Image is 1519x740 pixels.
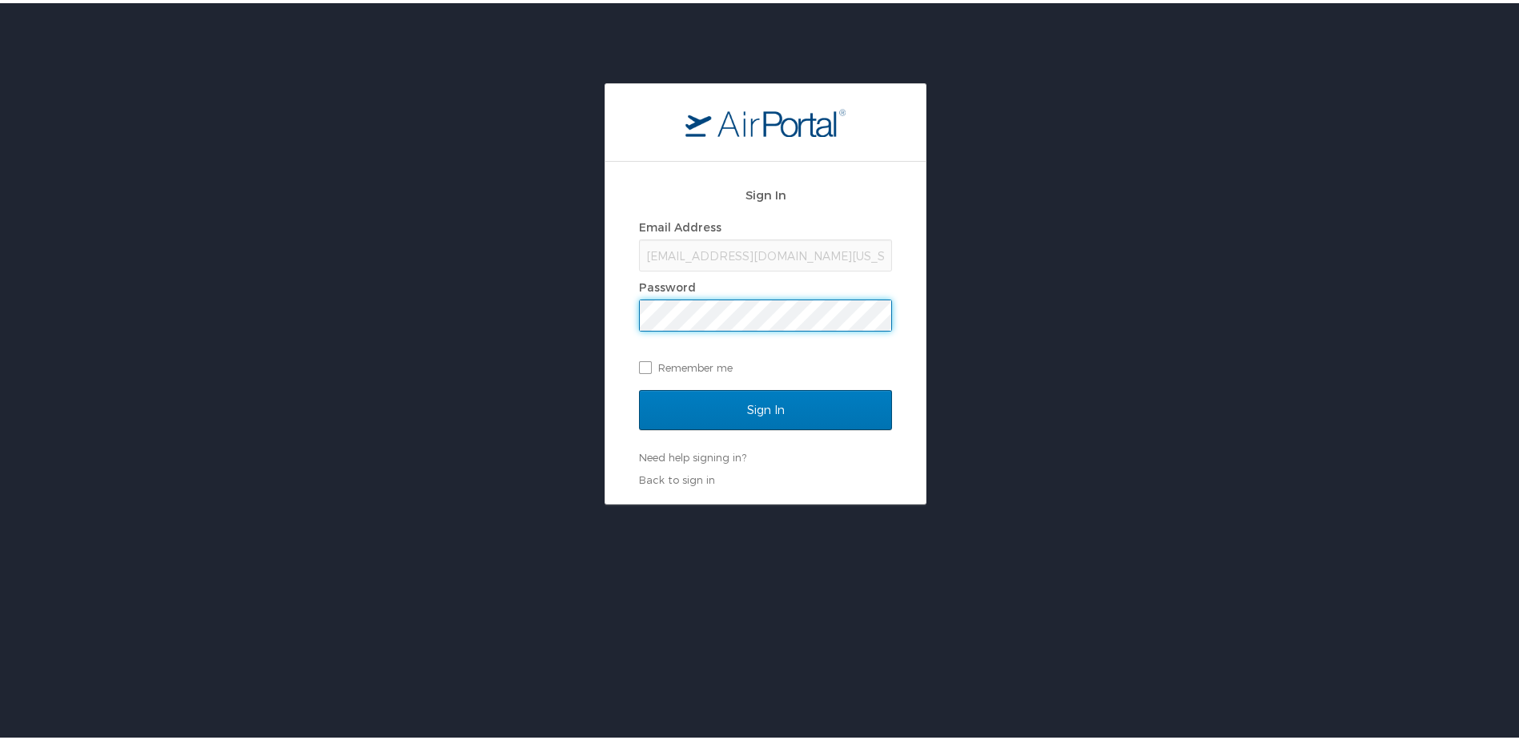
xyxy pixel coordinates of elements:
h2: Sign In [639,183,892,201]
label: Password [639,277,696,291]
label: Email Address [639,217,721,231]
label: Remember me [639,352,892,376]
input: Sign In [639,387,892,427]
img: logo [685,105,846,134]
a: Need help signing in? [639,448,746,460]
a: Back to sign in [639,470,715,483]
